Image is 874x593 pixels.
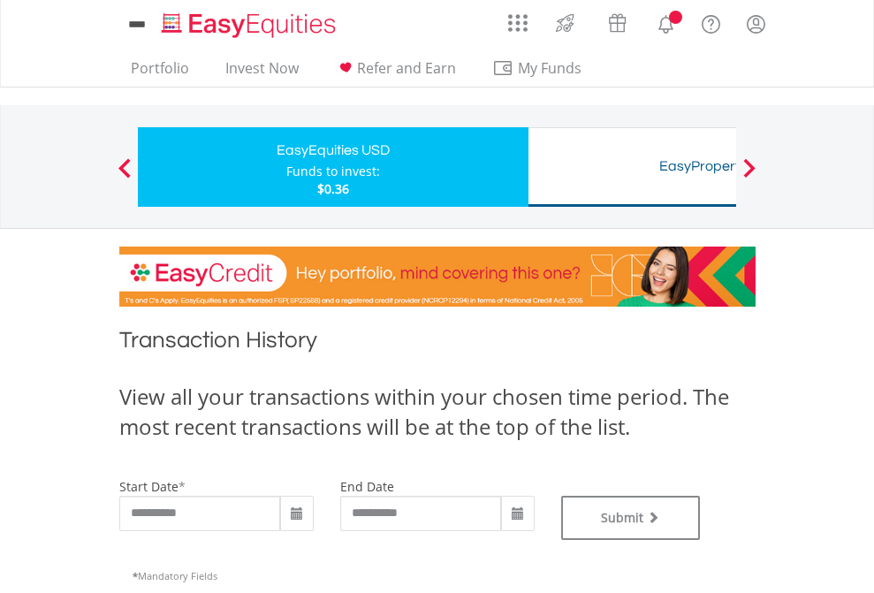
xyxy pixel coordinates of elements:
[286,163,380,180] div: Funds to invest:
[119,247,756,307] img: EasyCredit Promotion Banner
[148,138,518,163] div: EasyEquities USD
[133,569,217,582] span: Mandatory Fields
[551,9,580,37] img: thrive-v2.svg
[643,4,688,40] a: Notifications
[124,59,196,87] a: Portfolio
[158,11,343,40] img: EasyEquities_Logo.png
[218,59,306,87] a: Invest Now
[591,4,643,37] a: Vouchers
[561,496,701,540] button: Submit
[317,180,349,197] span: $0.36
[688,4,733,40] a: FAQ's and Support
[119,324,756,364] h1: Transaction History
[107,167,142,185] button: Previous
[733,4,779,43] a: My Profile
[492,57,608,80] span: My Funds
[508,13,528,33] img: grid-menu-icon.svg
[497,4,539,33] a: AppsGrid
[732,167,767,185] button: Next
[119,478,179,495] label: start date
[357,58,456,78] span: Refer and Earn
[340,478,394,495] label: end date
[119,382,756,443] div: View all your transactions within your chosen time period. The most recent transactions will be a...
[328,59,463,87] a: Refer and Earn
[155,4,343,40] a: Home page
[603,9,632,37] img: vouchers-v2.svg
